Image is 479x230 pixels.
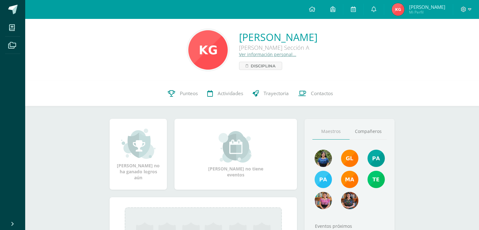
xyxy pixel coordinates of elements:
span: [PERSON_NAME] [409,4,445,10]
a: Contactos [294,81,338,106]
a: Ver información personal... [239,51,296,57]
a: Maestros [312,124,350,140]
img: 560278503d4ca08c21e9c7cd40ba0529.png [341,171,358,188]
img: achievement_small.png [121,128,156,159]
img: 3965800a07ef04a8d3498c739e44ef8a.png [315,192,332,209]
a: Trayectoria [248,81,294,106]
img: event_small.png [219,131,253,163]
span: Mi Perfil [409,9,445,15]
img: d0514ac6eaaedef5318872dd8b40be23.png [315,171,332,188]
div: [PERSON_NAME] no tiene eventos [204,131,267,178]
div: [PERSON_NAME] no ha ganado logros aún [116,128,161,181]
img: 007a7e1cf9a8fe462f1ec32384fd10df.png [392,3,404,16]
div: Eventos próximos [312,223,387,229]
div: [PERSON_NAME] Sección A [239,44,317,51]
img: f478d08ad3f1f0ce51b70bf43961b330.png [368,171,385,188]
span: Trayectoria [264,90,289,97]
span: Contactos [311,90,333,97]
span: Punteos [180,90,198,97]
img: 96169a482c0de6f8e254ca41c8b0a7b1.png [341,192,358,209]
a: [PERSON_NAME] [239,30,317,44]
img: ea1e021c45f4b6377b2c1f7d95b2b569.png [315,150,332,167]
img: 0ad4fc804bedbda7f1259463653497d8.png [188,30,228,70]
a: Punteos [163,81,202,106]
span: Actividades [218,90,243,97]
a: Disciplina [239,62,282,70]
img: 40c28ce654064086a0d3fb3093eec86e.png [368,150,385,167]
a: Compañeros [350,124,387,140]
img: 895b5ece1ed178905445368d61b5ce67.png [341,150,358,167]
span: Disciplina [251,62,276,70]
a: Actividades [202,81,248,106]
